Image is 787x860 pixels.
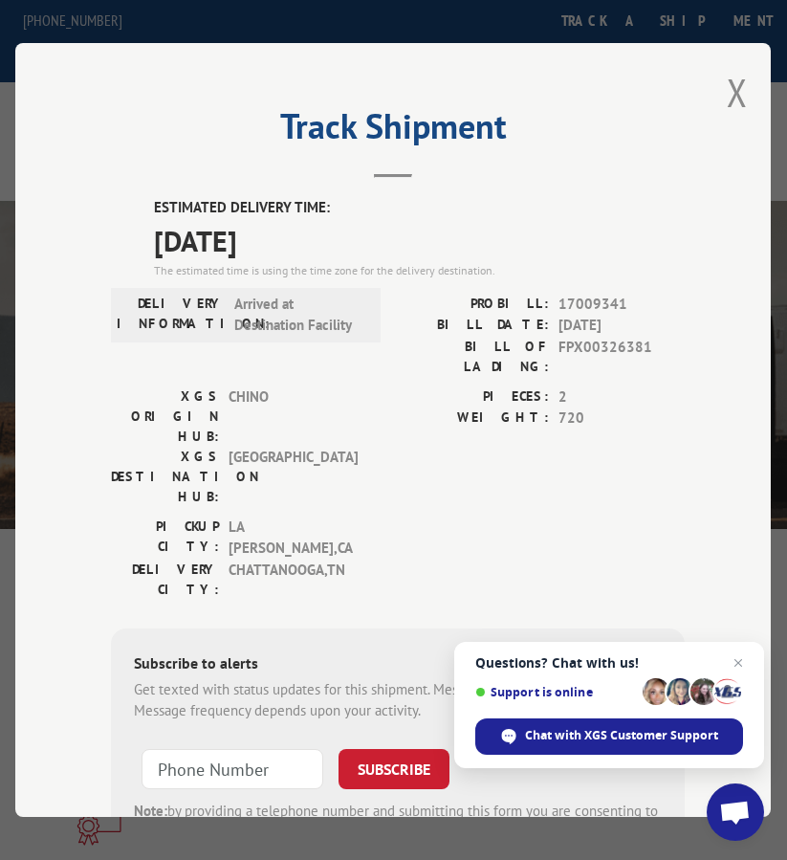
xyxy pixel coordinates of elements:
[475,685,636,699] span: Support is online
[111,447,219,507] label: XGS DESTINATION HUB:
[111,113,675,149] h2: Track Shipment
[707,783,764,841] div: Open chat
[398,294,549,316] label: PROBILL:
[525,727,718,744] span: Chat with XGS Customer Support
[398,337,549,377] label: BILL OF LADING:
[727,651,750,674] span: Close chat
[134,651,662,679] div: Subscribe to alerts
[559,294,686,316] span: 17009341
[235,294,364,337] span: Arrived at Destination Facility
[559,337,686,377] span: FPX00326381
[230,517,359,560] span: LA [PERSON_NAME] , CA
[398,408,549,430] label: WEIGHT:
[230,447,359,507] span: [GEOGRAPHIC_DATA]
[398,315,549,337] label: BILL DATE:
[154,197,685,219] label: ESTIMATED DELIVERY TIME:
[398,386,549,408] label: PIECES:
[134,679,662,722] div: Get texted with status updates for this shipment. Message and data rates may apply. Message frequ...
[559,408,686,430] span: 720
[111,386,219,447] label: XGS ORIGIN HUB:
[117,294,225,337] label: DELIVERY INFORMATION:
[339,749,449,789] button: SUBSCRIBE
[111,560,219,600] label: DELIVERY CITY:
[475,718,743,755] div: Chat with XGS Customer Support
[230,386,359,447] span: CHINO
[727,67,748,118] button: Close modal
[559,386,686,408] span: 2
[559,315,686,337] span: [DATE]
[230,560,359,600] span: CHATTANOOGA , TN
[134,802,167,820] strong: Note:
[111,517,219,560] label: PICKUP CITY:
[142,749,323,789] input: Phone Number
[475,655,743,671] span: Questions? Chat with us!
[154,262,685,279] div: The estimated time is using the time zone for the delivery destination.
[154,219,685,262] span: [DATE]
